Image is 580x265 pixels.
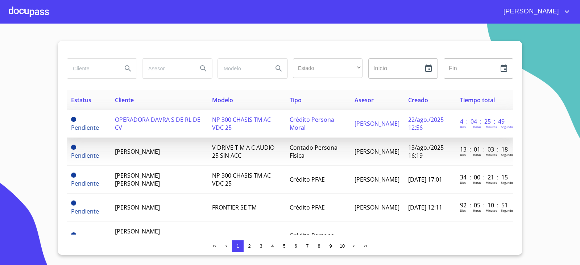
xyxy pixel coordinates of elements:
[290,175,325,183] span: Crédito PFAE
[278,240,290,252] button: 5
[329,243,332,249] span: 9
[486,153,497,157] p: Minutos
[248,243,250,249] span: 2
[290,116,334,132] span: Crédito Persona Moral
[501,208,514,212] p: Segundos
[71,96,91,104] span: Estatus
[236,243,239,249] span: 1
[501,125,514,129] p: Segundos
[355,96,374,104] span: Asesor
[260,243,262,249] span: 3
[255,240,267,252] button: 3
[115,203,160,211] span: [PERSON_NAME]
[283,243,285,249] span: 5
[460,117,509,125] p: 4 : 04 : 25 : 49
[486,181,497,185] p: Minutos
[232,240,244,252] button: 1
[460,233,509,241] p: 103 : 04 : 39 : 18
[355,148,399,156] span: [PERSON_NAME]
[486,125,497,129] p: Minutos
[460,96,495,104] span: Tiempo total
[486,208,497,212] p: Minutos
[290,144,337,160] span: Contado Persona Física
[218,59,267,78] input: search
[270,60,287,77] button: Search
[115,227,160,251] span: [PERSON_NAME] [PERSON_NAME] [PERSON_NAME]
[212,116,271,132] span: NP 300 CHASIS TM AC VDC 25
[460,181,466,185] p: Dias
[67,59,116,78] input: search
[71,200,76,206] span: Pendiente
[460,125,466,129] p: Dias
[318,243,320,249] span: 8
[355,175,399,183] span: [PERSON_NAME]
[290,203,325,211] span: Crédito PFAE
[71,179,99,187] span: Pendiente
[293,58,362,78] div: ​
[408,96,428,104] span: Creado
[290,231,334,247] span: Crédito Persona Física
[71,232,76,237] span: Pendiente
[115,116,200,132] span: OPERADORA DAVRA S DE RL DE CV
[498,6,571,17] button: account of current user
[71,117,76,122] span: Pendiente
[473,125,481,129] p: Horas
[290,240,302,252] button: 6
[71,145,76,150] span: Pendiente
[71,152,99,160] span: Pendiente
[313,240,325,252] button: 8
[115,148,160,156] span: [PERSON_NAME]
[290,96,302,104] span: Tipo
[408,175,442,183] span: [DATE] 17:01
[302,240,313,252] button: 7
[195,60,212,77] button: Search
[460,153,466,157] p: Dias
[142,59,192,78] input: search
[408,116,444,132] span: 22/ago./2025 12:56
[460,173,509,181] p: 34 : 00 : 21 : 15
[355,203,399,211] span: [PERSON_NAME]
[119,60,137,77] button: Search
[460,208,466,212] p: Dias
[340,243,345,249] span: 10
[115,171,160,187] span: [PERSON_NAME] [PERSON_NAME]
[71,207,99,215] span: Pendiente
[408,144,444,160] span: 13/ago./2025 16:19
[115,96,134,104] span: Cliente
[501,181,514,185] p: Segundos
[267,240,278,252] button: 4
[355,120,399,128] span: [PERSON_NAME]
[325,240,336,252] button: 9
[473,181,481,185] p: Horas
[460,145,509,153] p: 13 : 01 : 03 : 18
[473,153,481,157] p: Horas
[473,208,481,212] p: Horas
[294,243,297,249] span: 6
[212,144,274,160] span: V DRIVE T M A C AUDIO 25 SIN ACC
[244,240,255,252] button: 2
[212,96,233,104] span: Modelo
[460,201,509,209] p: 92 : 05 : 10 : 51
[271,243,274,249] span: 4
[71,173,76,178] span: Pendiente
[306,243,308,249] span: 7
[71,124,99,132] span: Pendiente
[212,171,271,187] span: NP 300 CHASIS TM AC VDC 25
[212,203,257,211] span: FRONTIER SE TM
[501,153,514,157] p: Segundos
[336,240,348,252] button: 10
[408,203,442,211] span: [DATE] 12:11
[498,6,563,17] span: [PERSON_NAME]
